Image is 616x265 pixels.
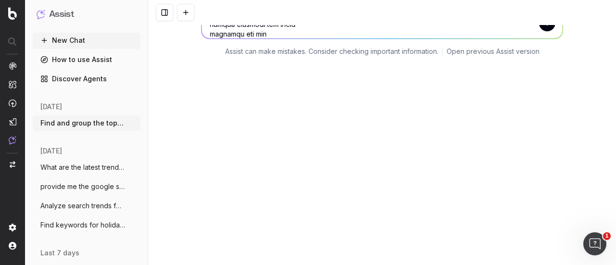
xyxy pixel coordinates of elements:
img: Botify logo [8,7,17,20]
button: Find keywords for holiday trends, specif [33,217,141,233]
a: How to use Assist [33,52,141,67]
button: Assist [37,8,137,21]
button: Analyze search trends for holidays, spec [33,198,141,214]
img: Setting [9,224,16,231]
span: provide me the google search list for to [40,182,125,191]
button: What are the latest trends in luggage/tr [33,160,141,175]
img: Intelligence [9,80,16,88]
button: provide me the google search list for to [33,179,141,194]
button: New Chat [33,33,141,48]
span: Analyze search trends for holidays, spec [40,201,125,211]
a: Discover Agents [33,71,141,87]
img: Studio [9,118,16,126]
img: Analytics [9,62,16,70]
span: Find and group the top keywords for [PERSON_NAME] [40,118,125,128]
h1: Assist [49,8,74,21]
a: Open previous Assist version [447,47,539,56]
img: Assist [37,10,45,19]
span: [DATE] [40,146,62,156]
span: What are the latest trends in luggage/tr [40,163,125,172]
span: 1 [603,232,611,240]
span: [DATE] [40,102,62,112]
img: Switch project [10,161,15,168]
button: Find and group the top keywords for [PERSON_NAME] [33,115,141,131]
img: My account [9,242,16,250]
span: Find keywords for holiday trends, specif [40,220,125,230]
span: last 7 days [40,248,79,258]
p: Assist can make mistakes. Consider checking important information. [225,47,438,56]
iframe: Intercom live chat [583,232,606,255]
img: Assist [9,136,16,144]
img: Activation [9,99,16,107]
